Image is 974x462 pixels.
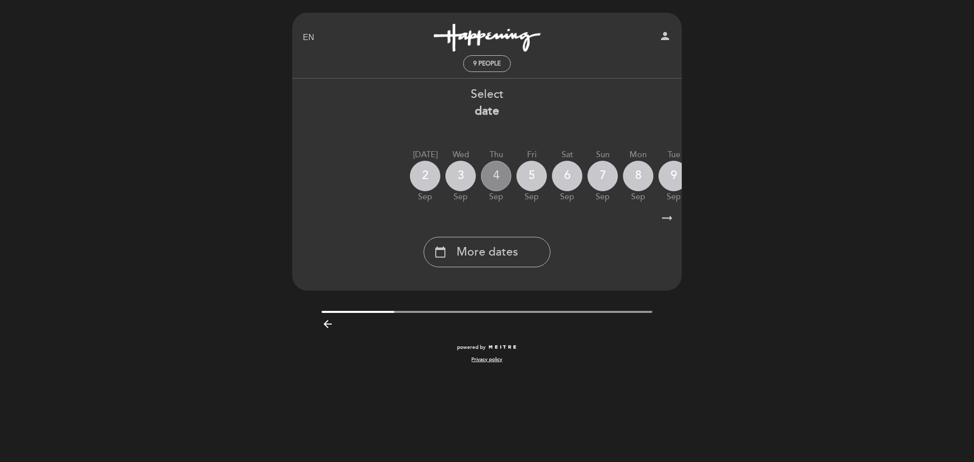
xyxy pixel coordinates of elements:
i: arrow_right_alt [659,207,675,229]
div: Sep [587,191,618,203]
div: Fri [516,149,547,161]
div: Tue [658,149,689,161]
a: Happening [GEOGRAPHIC_DATA][PERSON_NAME] [424,24,550,52]
div: 5 [516,161,547,191]
div: 8 [623,161,653,191]
span: More dates [457,244,518,261]
div: Sep [623,191,653,203]
div: 4 [481,161,511,191]
div: 6 [552,161,582,191]
i: calendar_today [434,243,446,261]
span: powered by [457,344,485,351]
a: Privacy policy [471,356,502,363]
div: 2 [410,161,440,191]
div: Wed [445,149,476,161]
div: Sep [445,191,476,203]
div: Thu [481,149,511,161]
i: person [659,30,671,42]
button: person [659,30,671,46]
div: 9 [658,161,689,191]
div: Sun [587,149,618,161]
div: Sep [658,191,689,203]
div: Sep [481,191,511,203]
div: Mon [623,149,653,161]
i: arrow_backward [322,318,334,330]
div: Sep [516,191,547,203]
div: Select [292,86,682,120]
div: 7 [587,161,618,191]
div: Sep [410,191,440,203]
div: 3 [445,161,476,191]
span: 9 people [473,60,501,67]
div: Sat [552,149,582,161]
b: date [475,104,499,118]
div: [DATE] [410,149,440,161]
a: powered by [457,344,517,351]
img: MEITRE [488,345,517,350]
div: Sep [552,191,582,203]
